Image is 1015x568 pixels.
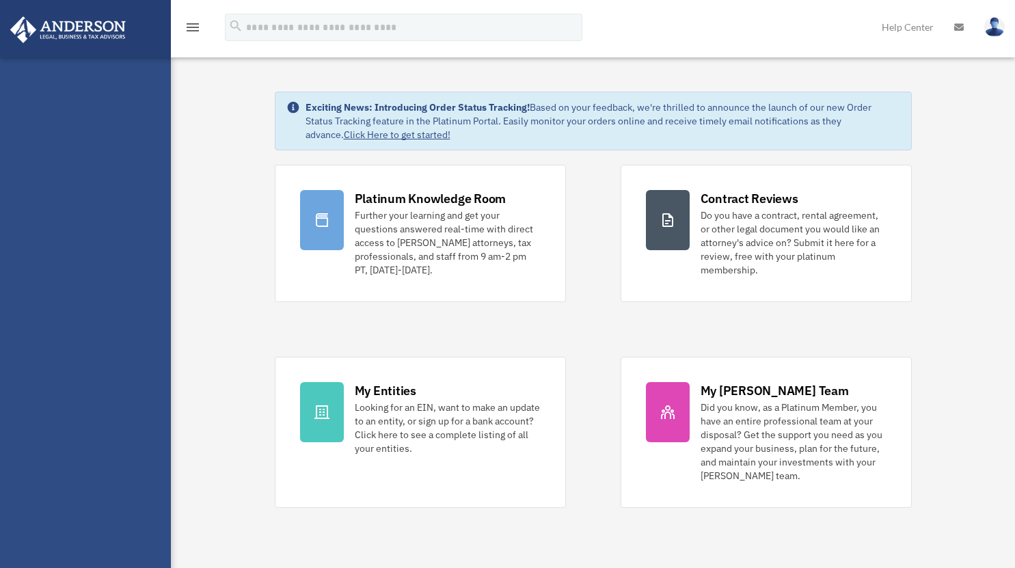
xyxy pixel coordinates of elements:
div: Platinum Knowledge Room [355,190,506,207]
img: Anderson Advisors Platinum Portal [6,16,130,43]
a: menu [185,24,201,36]
div: My [PERSON_NAME] Team [701,382,849,399]
div: My Entities [355,382,416,399]
div: Based on your feedback, we're thrilled to announce the launch of our new Order Status Tracking fe... [306,100,900,141]
a: Click Here to get started! [344,129,450,141]
div: Contract Reviews [701,190,798,207]
a: My [PERSON_NAME] Team Did you know, as a Platinum Member, you have an entire professional team at... [621,357,912,508]
img: User Pic [984,17,1005,37]
i: search [228,18,243,33]
div: Looking for an EIN, want to make an update to an entity, or sign up for a bank account? Click her... [355,401,541,455]
a: Contract Reviews Do you have a contract, rental agreement, or other legal document you would like... [621,165,912,302]
div: Do you have a contract, rental agreement, or other legal document you would like an attorney's ad... [701,208,887,277]
a: Platinum Knowledge Room Further your learning and get your questions answered real-time with dire... [275,165,566,302]
div: Did you know, as a Platinum Member, you have an entire professional team at your disposal? Get th... [701,401,887,483]
a: My Entities Looking for an EIN, want to make an update to an entity, or sign up for a bank accoun... [275,357,566,508]
strong: Exciting News: Introducing Order Status Tracking! [306,101,530,113]
div: Further your learning and get your questions answered real-time with direct access to [PERSON_NAM... [355,208,541,277]
i: menu [185,19,201,36]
